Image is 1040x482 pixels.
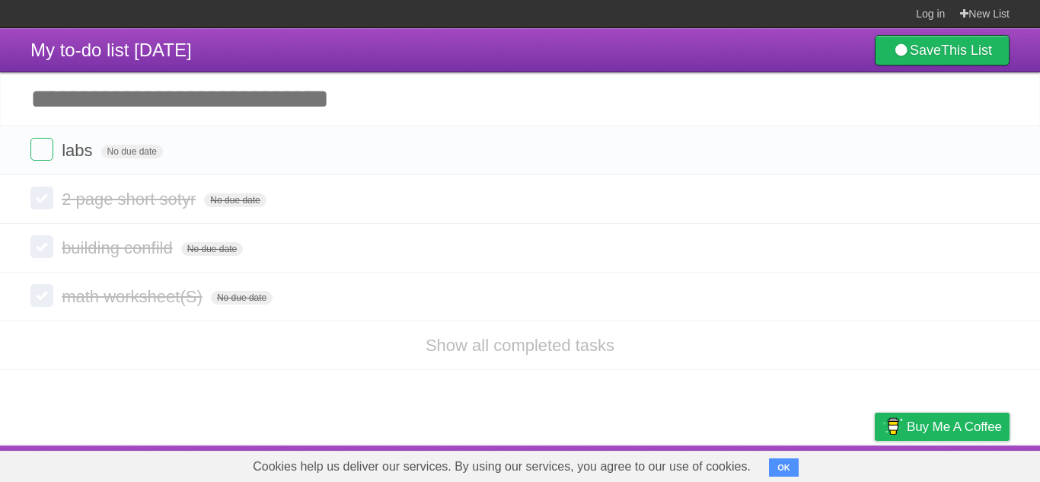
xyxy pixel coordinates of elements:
[204,193,266,207] span: No due date
[30,284,53,307] label: Done
[723,449,784,478] a: Developers
[211,291,273,305] span: No due date
[769,458,799,477] button: OK
[30,138,53,161] label: Done
[62,287,206,306] span: math worksheet(S)
[855,449,895,478] a: Privacy
[875,35,1010,65] a: SaveThis List
[426,336,614,355] a: Show all completed tasks
[875,413,1010,441] a: Buy me a coffee
[914,449,1010,478] a: Suggest a feature
[62,238,177,257] span: building confild
[62,190,199,209] span: 2 page short sotyr
[30,187,53,209] label: Done
[941,43,992,58] b: This List
[882,413,903,439] img: Buy me a coffee
[803,449,837,478] a: Terms
[181,242,243,256] span: No due date
[30,235,53,258] label: Done
[238,452,766,482] span: Cookies help us deliver our services. By using our services, you agree to our use of cookies.
[672,449,704,478] a: About
[62,141,96,160] span: labs
[101,145,163,158] span: No due date
[30,40,192,60] span: My to-do list [DATE]
[907,413,1002,440] span: Buy me a coffee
